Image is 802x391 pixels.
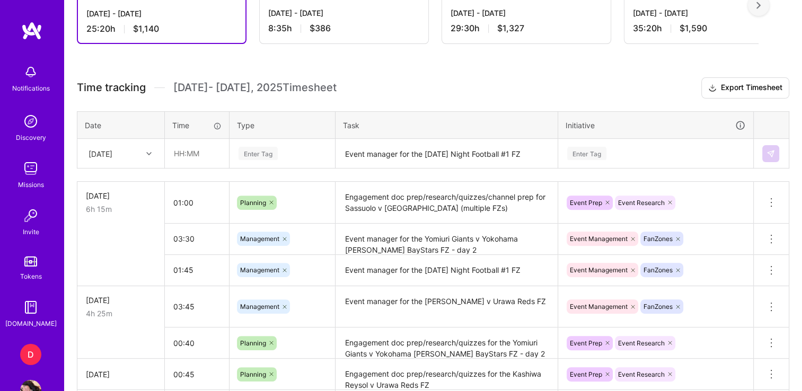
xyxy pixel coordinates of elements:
[618,339,665,347] span: Event Research
[644,235,673,243] span: FanZones
[240,303,279,310] span: Management
[240,266,279,274] span: Management
[24,256,37,266] img: tokens
[268,7,420,19] div: [DATE] - [DATE]
[337,256,557,285] textarea: Event manager for the [DATE] Night Football #1 FZ
[570,235,628,243] span: Event Management
[336,111,558,139] th: Task
[240,370,266,378] span: Planning
[644,266,673,274] span: FanZones
[20,297,41,318] img: guide book
[20,344,41,365] div: D
[644,303,673,310] span: FanZones
[165,360,229,388] input: HH:MM
[89,148,112,159] div: [DATE]
[680,23,707,34] span: $1,590
[708,83,717,94] i: icon Download
[570,370,602,378] span: Event Prep
[165,189,229,217] input: HH:MM
[570,339,602,347] span: Event Prep
[20,158,41,179] img: teamwork
[21,21,42,40] img: logo
[86,308,156,319] div: 4h 25m
[633,23,785,34] div: 35:20 h
[20,111,41,132] img: discovery
[173,81,337,94] span: [DATE] - [DATE] , 2025 Timesheet
[240,199,266,207] span: Planning
[337,328,557,358] textarea: Engagement doc prep/research/quizzes for the Yomiuri Giants v Yokohama [PERSON_NAME] BayStars FZ ...
[240,339,266,347] span: Planning
[618,370,665,378] span: Event Research
[18,179,44,190] div: Missions
[86,8,237,19] div: [DATE] - [DATE]
[20,205,41,226] img: Invite
[337,225,557,254] textarea: Event manager for the Yomiuri Giants v Yokohama [PERSON_NAME] BayStars FZ - day 2
[20,271,42,282] div: Tokens
[77,111,165,139] th: Date
[566,119,746,131] div: Initiative
[451,7,602,19] div: [DATE] - [DATE]
[337,183,557,223] textarea: Engagement doc prep/research/quizzes/channel prep for Sassuolo v [GEOGRAPHIC_DATA] (multiple FZs)
[86,369,156,380] div: [DATE]
[86,23,237,34] div: 25:20 h
[86,203,156,215] div: 6h 15m
[133,23,159,34] span: $1,140
[633,7,785,19] div: [DATE] - [DATE]
[77,81,146,94] span: Time tracking
[268,23,420,34] div: 8:35 h
[165,292,229,321] input: HH:MM
[701,77,789,99] button: Export Timesheet
[165,139,228,167] input: HH:MM
[165,329,229,357] input: HH:MM
[20,61,41,83] img: bell
[567,145,606,162] div: Enter Tag
[172,120,222,131] div: Time
[239,145,278,162] div: Enter Tag
[766,149,775,158] img: Submit
[86,295,156,306] div: [DATE]
[337,287,557,327] textarea: Event manager for the [PERSON_NAME] v Urawa Reds FZ
[240,235,279,243] span: Management
[310,23,331,34] span: $386
[23,226,39,237] div: Invite
[618,199,665,207] span: Event Research
[5,318,57,329] div: [DOMAIN_NAME]
[570,199,602,207] span: Event Prep
[570,266,628,274] span: Event Management
[86,190,156,201] div: [DATE]
[16,132,46,143] div: Discovery
[165,256,229,284] input: HH:MM
[17,344,44,365] a: D
[230,111,336,139] th: Type
[146,151,152,156] i: icon Chevron
[165,225,229,253] input: HH:MM
[570,303,628,310] span: Event Management
[337,360,557,389] textarea: Engagement doc prep/research/quizzes for the Kashiwa Reysol v Urawa Reds FZ
[12,83,50,94] div: Notifications
[756,2,761,9] img: right
[451,23,602,34] div: 29:30 h
[497,23,524,34] span: $1,327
